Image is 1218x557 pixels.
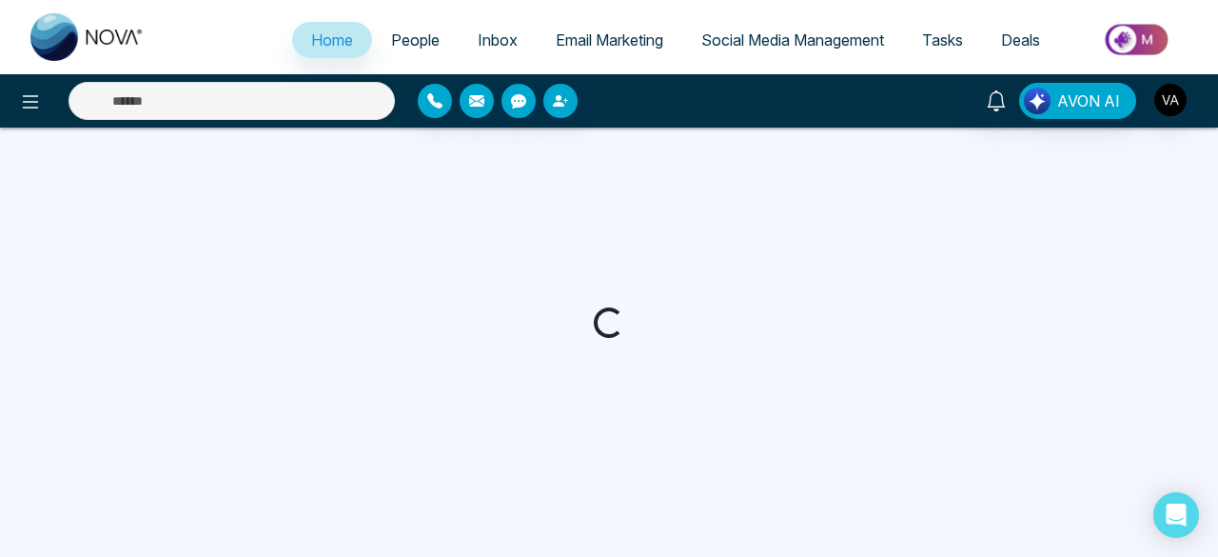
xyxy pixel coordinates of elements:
a: Email Marketing [537,22,682,58]
span: Deals [1001,30,1040,50]
div: Open Intercom Messenger [1153,492,1199,538]
button: AVON AI [1019,83,1136,119]
img: Lead Flow [1024,88,1051,114]
img: User Avatar [1154,84,1187,116]
span: Inbox [478,30,518,50]
span: Tasks [922,30,963,50]
span: Social Media Management [701,30,884,50]
a: Home [292,22,372,58]
span: People [391,30,440,50]
a: Deals [982,22,1059,58]
a: Social Media Management [682,22,903,58]
span: Email Marketing [556,30,663,50]
span: Home [311,30,353,50]
a: Tasks [903,22,982,58]
a: Inbox [459,22,537,58]
img: Market-place.gif [1069,18,1207,61]
span: AVON AI [1057,90,1120,112]
a: People [372,22,459,58]
img: Nova CRM Logo [30,13,145,61]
